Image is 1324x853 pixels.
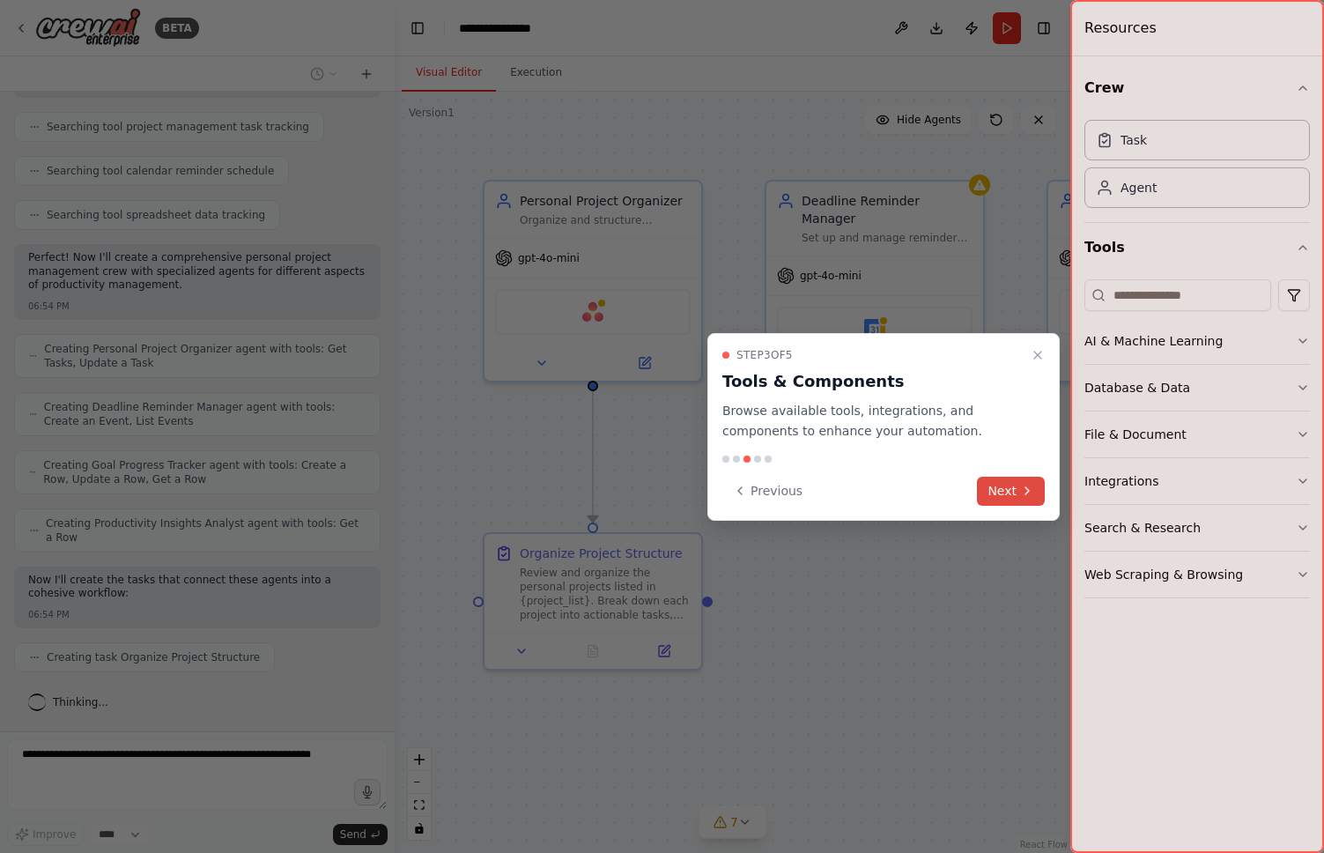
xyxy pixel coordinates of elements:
button: Hide left sidebar [405,16,430,41]
button: Close walkthrough [1027,345,1048,366]
h3: Tools & Components [722,369,1024,394]
button: Next [977,477,1045,506]
p: Browse available tools, integrations, and components to enhance your automation. [722,401,1024,441]
span: Step 3 of 5 [736,348,793,362]
button: Previous [722,477,813,506]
